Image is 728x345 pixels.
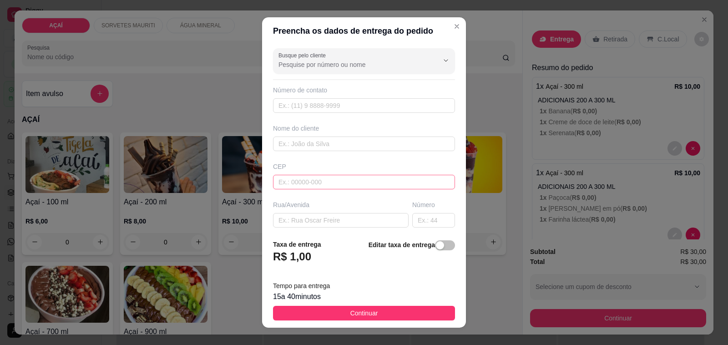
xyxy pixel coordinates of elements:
[273,124,455,133] div: Nome do cliente
[273,98,455,113] input: Ex.: (11) 9 8888-9999
[273,137,455,151] input: Ex.: João da Silva
[412,213,455,228] input: Ex.: 44
[278,60,424,69] input: Busque pelo cliente
[273,86,455,95] div: Número de contato
[273,175,455,189] input: Ex.: 00000-000
[369,241,435,249] strong: Editar taxa de entrega
[350,308,378,318] span: Continuar
[273,306,455,320] button: Continuar
[278,51,329,59] label: Busque pelo cliente
[439,53,453,68] button: Show suggestions
[273,282,330,289] span: Tempo para entrega
[450,19,464,34] button: Close
[262,17,466,45] header: Preencha os dados de entrega do pedido
[273,200,409,209] div: Rua/Avenida
[273,162,455,171] div: CEP
[273,241,321,248] strong: Taxa de entrega
[273,291,455,302] div: 15 a 40 minutos
[412,200,455,209] div: Número
[273,213,409,228] input: Ex.: Rua Oscar Freire
[273,249,311,264] h3: R$ 1,00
